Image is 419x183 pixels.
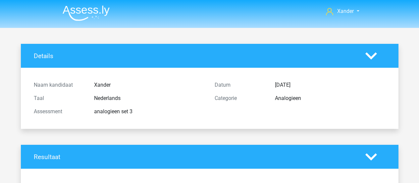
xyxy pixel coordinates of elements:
[29,81,89,89] div: Naam kandidaat
[270,94,391,102] div: Analogieen
[270,81,391,89] div: [DATE]
[323,7,362,15] a: Xander
[34,52,355,60] h4: Details
[34,153,355,161] h4: Resultaat
[63,5,110,21] img: Assessly
[89,108,210,116] div: analogieen set 3
[89,81,210,89] div: Xander
[210,94,270,102] div: Categorie
[337,8,354,14] span: Xander
[210,81,270,89] div: Datum
[89,94,210,102] div: Nederlands
[29,94,89,102] div: Taal
[29,108,89,116] div: Assessment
